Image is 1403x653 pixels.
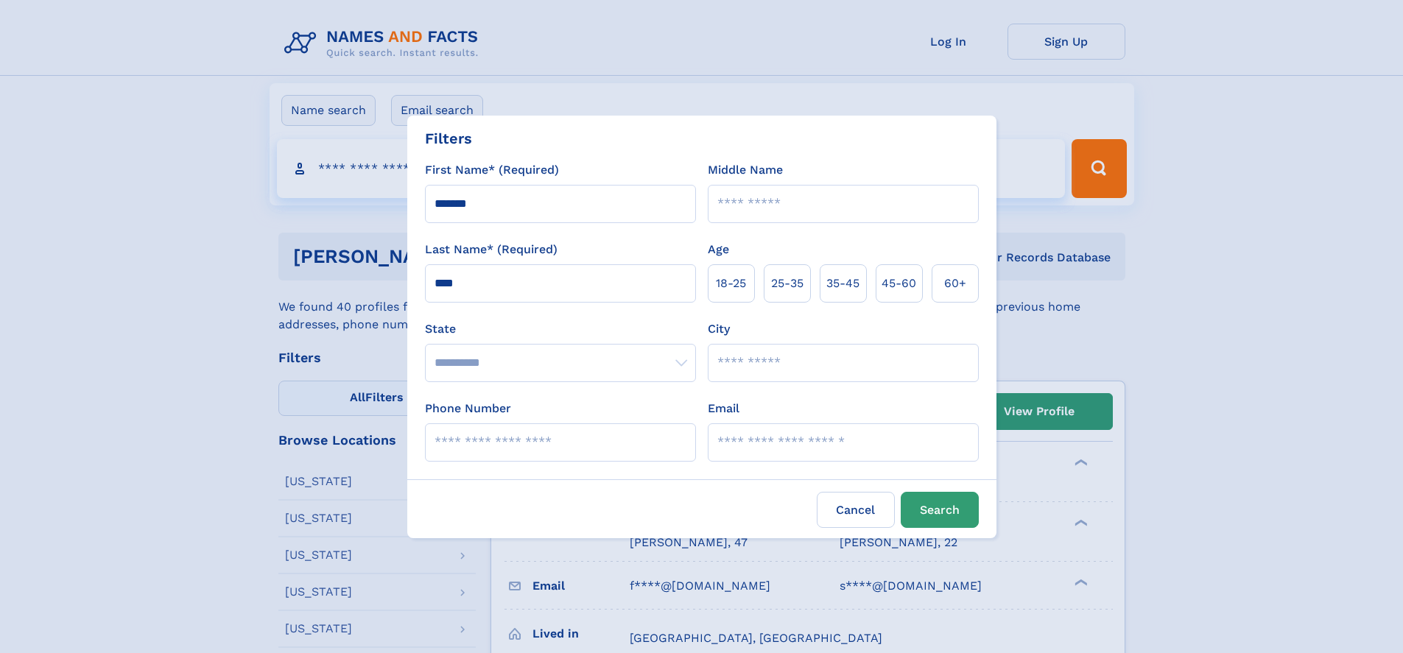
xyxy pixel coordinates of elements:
label: Phone Number [425,400,511,417]
div: Filters [425,127,472,149]
span: 60+ [944,275,966,292]
label: First Name* (Required) [425,161,559,179]
span: 35‑45 [826,275,859,292]
label: Cancel [817,492,895,528]
span: 45‑60 [882,275,916,292]
label: City [708,320,730,338]
label: State [425,320,696,338]
span: 25‑35 [771,275,804,292]
label: Email [708,400,739,417]
button: Search [901,492,979,528]
label: Middle Name [708,161,783,179]
label: Age [708,241,729,258]
span: 18‑25 [716,275,746,292]
label: Last Name* (Required) [425,241,558,258]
